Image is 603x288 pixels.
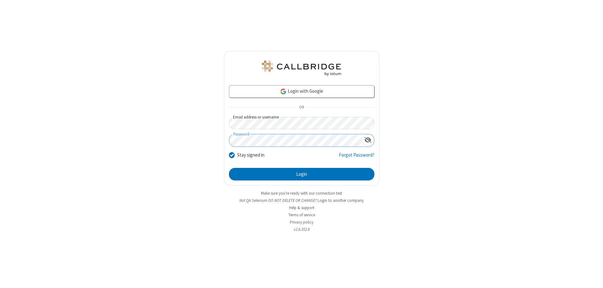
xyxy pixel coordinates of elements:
span: OR [296,103,307,112]
a: Terms of service [288,212,315,218]
a: Help & support [289,205,314,210]
div: Show password [362,134,374,146]
img: QA Selenium DO NOT DELETE OR CHANGE [261,61,342,76]
a: Login with Google [229,85,374,98]
a: Forgot Password? [339,152,374,163]
img: google-icon.png [280,88,287,95]
button: Login to another company [318,197,364,203]
a: Make sure you're ready with our connection test [261,191,342,196]
a: Privacy policy [290,219,313,225]
button: Login [229,168,374,180]
li: v2.6.352.6 [224,226,379,232]
label: Stay signed in [237,152,264,159]
input: Password [229,134,362,147]
input: Email address or username [229,117,374,129]
li: Not QA Selenium DO NOT DELETE OR CHANGE? [224,197,379,203]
